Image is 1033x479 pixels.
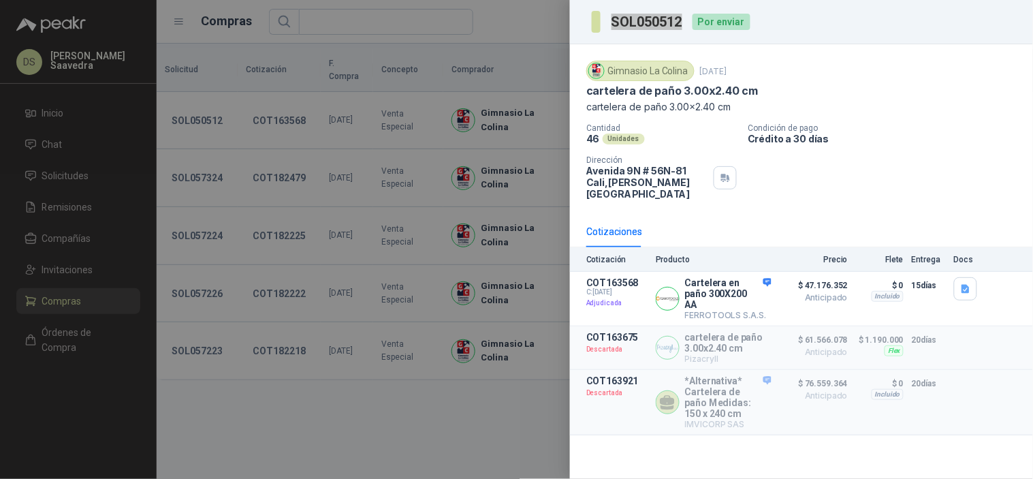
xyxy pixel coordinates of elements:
span: Anticipado [780,392,848,400]
span: $ 61.566.078 [780,332,848,348]
p: 15 días [912,277,946,294]
p: Cotización [586,255,648,264]
div: Gimnasio La Colina [586,61,695,81]
div: Flex [885,345,904,356]
p: Avenida 9N # 56N-81 Cali , [PERSON_NAME][GEOGRAPHIC_DATA] [586,165,708,200]
p: Crédito a 30 días [748,133,1028,144]
p: Producto [656,255,772,264]
p: Cartelera en paño 300X200 AA [685,277,772,310]
p: COT163675 [586,332,648,343]
p: $ 0 [856,277,904,294]
span: C: [DATE] [586,288,648,296]
p: 20 días [912,375,946,392]
p: cartelera de paño 3.00x2.40 cm [685,332,772,354]
p: Dirección [586,155,708,165]
span: Anticipado [780,294,848,302]
p: Descartada [586,343,648,356]
div: Unidades [603,134,645,144]
p: $ 0 [856,375,904,392]
p: cartelera de paño 3.00x2.40 cm [586,101,1017,112]
p: $ 1.190.000 [856,332,904,348]
div: Incluido [872,389,904,400]
p: [DATE] [700,66,727,76]
p: Adjudicada [586,296,648,310]
h3: SOL050512 [611,15,684,29]
span: $ 47.176.352 [780,277,848,294]
span: Anticipado [780,348,848,356]
p: Flete [856,255,904,264]
div: Por enviar [693,14,750,30]
img: Company Logo [656,337,679,359]
span: $ 76.559.364 [780,375,848,392]
p: Descartada [586,386,648,400]
p: FERROTOOLS S.A.S. [685,310,772,320]
p: Entrega [912,255,946,264]
p: COT163921 [586,375,648,386]
img: Company Logo [656,288,679,310]
p: COT163568 [586,277,648,288]
p: 46 [586,133,600,144]
img: Company Logo [589,63,604,78]
p: Docs [954,255,981,264]
p: Precio [780,255,848,264]
div: Incluido [872,291,904,302]
p: IMVICORP SAS [685,419,772,429]
p: Cantidad [586,123,737,133]
p: 20 días [912,332,946,348]
div: Cotizaciones [586,224,642,239]
p: cartelera de paño 3.00x2.40 cm [586,84,759,98]
p: Condición de pago [748,123,1028,133]
p: Pizacryll [685,354,772,364]
p: *Alternativa* Cartelera de paño Medidas: 150 x 240 cm [685,375,772,419]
